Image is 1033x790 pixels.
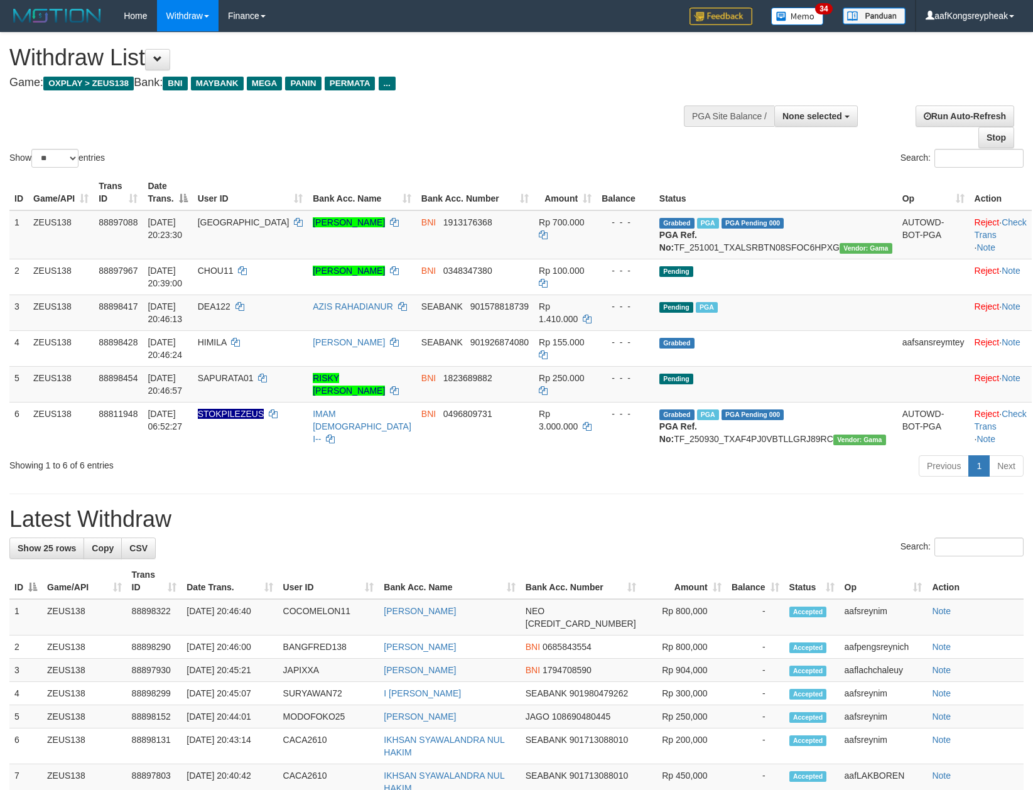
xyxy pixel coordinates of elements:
[897,210,970,259] td: AUTOWD-BOT-PGA
[443,217,492,227] span: Copy 1913176368 to clipboard
[543,642,592,652] span: Copy 0685843554 to clipboard
[641,659,727,682] td: Rp 904,000
[843,8,906,24] img: panduan.png
[932,688,951,698] a: Note
[384,665,456,675] a: [PERSON_NAME]
[784,563,840,599] th: Status: activate to sort column ascending
[659,338,695,349] span: Grabbed
[789,642,827,653] span: Accepted
[181,599,278,636] td: [DATE] 20:46:40
[28,175,94,210] th: Game/API: activate to sort column ascending
[94,175,143,210] th: Trans ID: activate to sort column ascending
[697,409,719,420] span: Marked by aafsreyleap
[526,735,567,745] span: SEABANK
[526,688,567,698] span: SEABANK
[727,728,784,764] td: -
[932,735,951,745] a: Note
[379,563,520,599] th: Bank Acc. Name: activate to sort column ascending
[42,636,127,659] td: ZEUS138
[42,659,127,682] td: ZEUS138
[897,175,970,210] th: Op: activate to sort column ascending
[9,705,42,728] td: 5
[840,563,928,599] th: Op: activate to sort column ascending
[932,771,951,781] a: Note
[774,106,858,127] button: None selected
[379,77,396,90] span: ...
[789,607,827,617] span: Accepted
[641,728,727,764] td: Rp 200,000
[654,210,897,259] td: TF_251001_TXALSRBTN08SFOC6HPXG
[28,366,94,402] td: ZEUS138
[421,266,436,276] span: BNI
[163,77,187,90] span: BNI
[92,543,114,553] span: Copy
[191,77,244,90] span: MAYBANK
[9,366,28,402] td: 5
[278,636,379,659] td: BANGFRED138
[470,337,529,347] span: Copy 901926874080 to clipboard
[539,266,584,276] span: Rp 100.000
[127,682,182,705] td: 88898299
[99,217,138,227] span: 88897088
[976,434,995,444] a: Note
[278,682,379,705] td: SURYAWAN72
[384,606,456,616] a: [PERSON_NAME]
[641,705,727,728] td: Rp 250,000
[659,230,697,252] b: PGA Ref. No:
[975,266,1000,276] a: Reject
[597,175,654,210] th: Balance
[9,538,84,559] a: Show 25 rows
[976,242,995,252] a: Note
[840,682,928,705] td: aafsreynim
[919,455,969,477] a: Previous
[121,538,156,559] a: CSV
[28,210,94,259] td: ZEUS138
[602,372,649,384] div: - - -
[900,149,1024,168] label: Search:
[198,266,234,276] span: CHOU11
[285,77,321,90] span: PANIN
[18,543,76,553] span: Show 25 rows
[526,712,549,722] span: JAGO
[421,301,463,311] span: SEABANK
[526,665,540,675] span: BNI
[932,642,951,652] a: Note
[384,642,456,652] a: [PERSON_NAME]
[1002,373,1020,383] a: Note
[99,373,138,383] span: 88898454
[975,217,1000,227] a: Reject
[526,606,544,616] span: NEO
[641,682,727,705] td: Rp 300,000
[659,266,693,277] span: Pending
[421,409,436,419] span: BNI
[278,728,379,764] td: CACA2610
[526,619,636,629] span: Copy 5859459289034422 to clipboard
[539,301,578,324] span: Rp 1.410.000
[897,402,970,450] td: AUTOWD-BOT-PGA
[690,8,752,25] img: Feedback.jpg
[42,599,127,636] td: ZEUS138
[840,728,928,764] td: aafsreynim
[534,175,597,210] th: Amount: activate to sort column ascending
[789,666,827,676] span: Accepted
[975,337,1000,347] a: Reject
[789,712,827,723] span: Accepted
[932,665,951,675] a: Note
[127,728,182,764] td: 88898131
[900,538,1024,556] label: Search:
[31,149,78,168] select: Showentries
[9,210,28,259] td: 1
[181,659,278,682] td: [DATE] 20:45:21
[148,217,182,240] span: [DATE] 20:23:30
[897,330,970,366] td: aafsansreymtey
[129,543,148,553] span: CSV
[99,337,138,347] span: 88898428
[28,295,94,330] td: ZEUS138
[42,682,127,705] td: ZEUS138
[421,217,436,227] span: BNI
[9,636,42,659] td: 2
[181,728,278,764] td: [DATE] 20:43:14
[313,266,385,276] a: [PERSON_NAME]
[198,337,227,347] span: HIMILA
[313,337,385,347] a: [PERSON_NAME]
